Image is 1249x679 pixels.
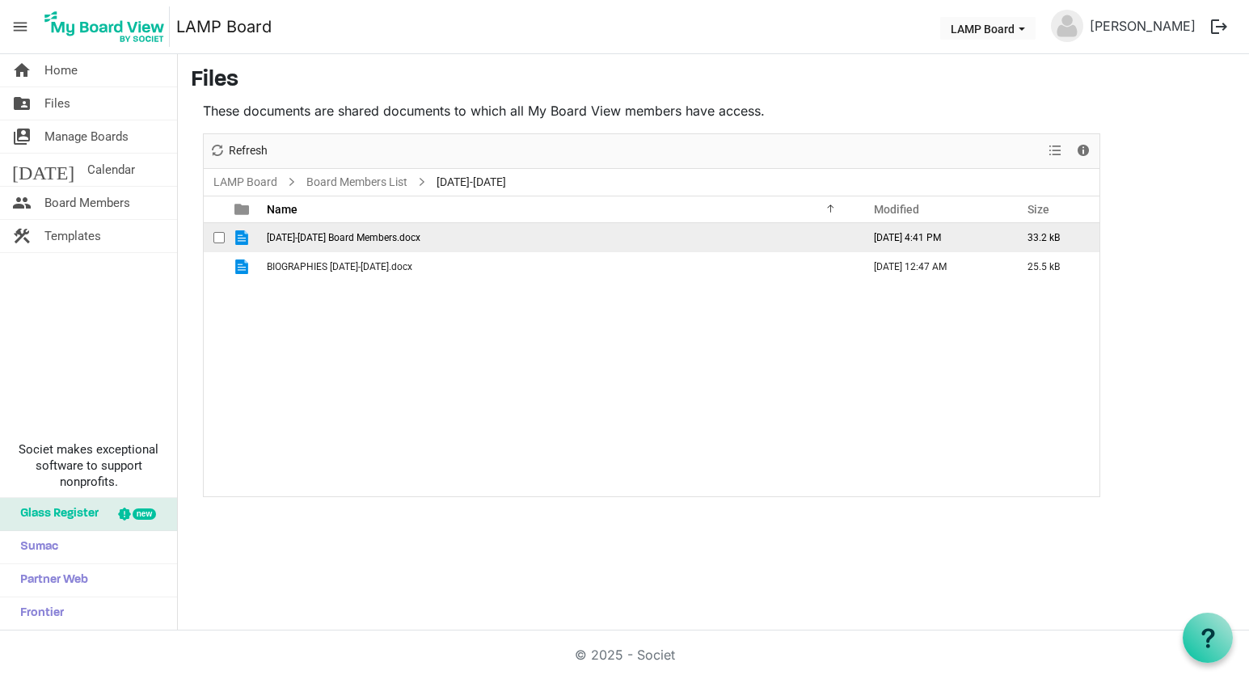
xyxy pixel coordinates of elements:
[191,67,1236,95] h3: Files
[225,252,262,281] td: is template cell column header type
[44,54,78,86] span: Home
[5,11,36,42] span: menu
[176,11,272,43] a: LAMP Board
[1042,134,1070,168] div: View
[204,134,273,168] div: Refresh
[262,252,857,281] td: BIOGRAPHIES 2024-2025.docx is template cell column header Name
[857,223,1011,252] td: October 28, 2024 4:41 PM column header Modified
[7,441,170,490] span: Societ makes exceptional software to support nonprofits.
[44,87,70,120] span: Files
[874,203,919,216] span: Modified
[12,54,32,86] span: home
[1011,223,1099,252] td: 33.2 kB is template cell column header Size
[303,172,411,192] a: Board Members List
[857,252,1011,281] td: October 18, 2024 12:47 AM column header Modified
[44,220,101,252] span: Templates
[940,17,1036,40] button: LAMP Board dropdownbutton
[1083,10,1202,42] a: [PERSON_NAME]
[1027,203,1049,216] span: Size
[1070,134,1097,168] div: Details
[433,172,509,192] span: [DATE]-[DATE]
[12,120,32,153] span: switch_account
[1045,141,1065,161] button: View dropdownbutton
[225,223,262,252] td: is template cell column header type
[267,232,420,243] span: [DATE]-[DATE] Board Members.docx
[12,187,32,219] span: people
[1073,141,1095,161] button: Details
[204,252,225,281] td: checkbox
[1051,10,1083,42] img: no-profile-picture.svg
[133,508,156,520] div: new
[12,531,58,563] span: Sumac
[267,203,297,216] span: Name
[12,154,74,186] span: [DATE]
[44,187,130,219] span: Board Members
[207,141,271,161] button: Refresh
[1011,252,1099,281] td: 25.5 kB is template cell column header Size
[210,172,281,192] a: LAMP Board
[12,564,88,597] span: Partner Web
[12,220,32,252] span: construction
[203,101,1100,120] p: These documents are shared documents to which all My Board View members have access.
[12,87,32,120] span: folder_shared
[1202,10,1236,44] button: logout
[44,120,129,153] span: Manage Boards
[12,597,64,630] span: Frontier
[262,223,857,252] td: 2024-2025 Board Members.docx is template cell column header Name
[87,154,135,186] span: Calendar
[12,498,99,530] span: Glass Register
[204,223,225,252] td: checkbox
[40,6,170,47] img: My Board View Logo
[575,647,675,663] a: © 2025 - Societ
[227,141,269,161] span: Refresh
[40,6,176,47] a: My Board View Logo
[267,261,412,272] span: BIOGRAPHIES [DATE]-[DATE].docx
